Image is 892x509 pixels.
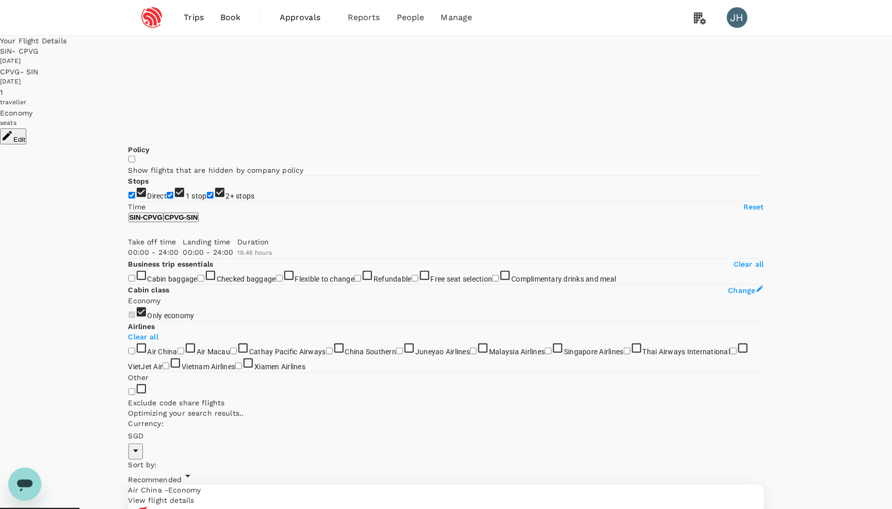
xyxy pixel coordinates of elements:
[441,11,473,24] span: Manage
[197,348,230,356] span: Air Macau
[237,237,272,247] p: Duration
[128,398,764,408] p: Exclude code share flights
[431,275,493,283] span: Free seat selection
[128,486,165,494] span: Air China
[186,192,207,200] span: 1 stop
[129,214,163,221] p: SIN - CPVG
[230,348,237,354] input: Cathay Pacific Airways
[148,192,167,200] span: Direct
[128,165,764,175] p: Show flights that are hidden by company policy
[643,348,731,356] span: Thai Airways International
[396,348,403,354] input: Juneyao Airlines
[511,275,616,283] span: Complimentary drinks and meal
[354,275,361,282] input: Refundable
[235,363,242,369] input: Xiamen Airlines
[734,259,764,269] p: Clear all
[492,275,499,282] input: Complimentary drinks and meal
[128,332,764,342] p: Clear all
[249,348,326,356] span: Cathay Pacific Airways
[374,275,412,283] span: Refundable
[545,348,552,354] input: Singapore Airlines
[128,286,170,294] strong: Cabin class
[397,11,425,24] span: People
[128,475,182,484] span: Recommended
[128,419,164,428] span: Currency :
[128,461,157,469] span: Sort by :
[128,295,764,306] p: Economy
[163,363,169,369] input: Vietnam Airlines
[412,275,418,282] input: Free seat selection
[167,192,173,199] input: 1 stop
[128,6,176,29] img: Espressif Systems Singapore Pte Ltd
[280,11,331,24] span: Approvals
[345,348,397,356] span: China Southern
[128,237,179,247] p: Take off time
[254,363,305,371] span: Xiamen Airlines
[128,372,764,383] p: Other
[348,11,380,24] span: Reports
[128,311,135,318] input: Only economy
[276,275,283,282] input: Flexible to change
[226,192,255,200] span: 2+ stops
[128,363,163,371] span: VietJet Air
[217,275,276,283] span: Checked baggage
[624,348,630,354] input: Thai Airways International
[489,348,545,356] span: Malaysia Airlines
[207,192,214,199] input: 2+ stops
[128,444,143,459] button: Open
[8,468,41,501] iframe: Button to launch messaging window
[470,348,477,354] input: Malaysia Airlines
[128,260,214,268] strong: Business trip essentials
[165,486,168,494] span: -
[148,348,177,356] span: Air China
[564,348,624,356] span: Singapore Airlines
[744,202,764,212] p: Reset
[727,7,748,28] div: JH
[184,11,204,24] span: Trips
[177,348,184,354] input: Air Macau
[128,495,201,505] p: View flight details
[183,237,233,247] p: Landing time
[128,408,764,418] p: Optimizing your search results..
[415,348,470,356] span: Juneyao Airlines
[728,286,756,294] span: Change
[730,348,737,354] input: VietJet Air
[148,311,194,320] span: Only economy
[128,275,135,282] input: Cabin baggage
[295,275,355,283] span: Flexible to change
[128,248,179,256] span: 00:00 - 24:00
[128,144,764,155] p: Policy
[165,214,198,221] p: CPVG - SIN
[128,348,135,354] input: Air China
[183,248,233,256] span: 00:00 - 24:00
[326,348,333,354] input: China Southern
[198,275,204,282] input: Checked baggage
[128,192,135,199] input: Direct
[128,202,146,212] p: Time
[182,363,235,371] span: Vietnam Airlines
[128,177,149,185] strong: Stops
[148,275,198,283] span: Cabin baggage
[168,486,201,494] span: Economy
[220,11,241,24] span: Book
[128,388,135,395] input: Exclude code share flights
[128,322,155,331] strong: Airlines
[237,249,272,256] span: 19.45 hours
